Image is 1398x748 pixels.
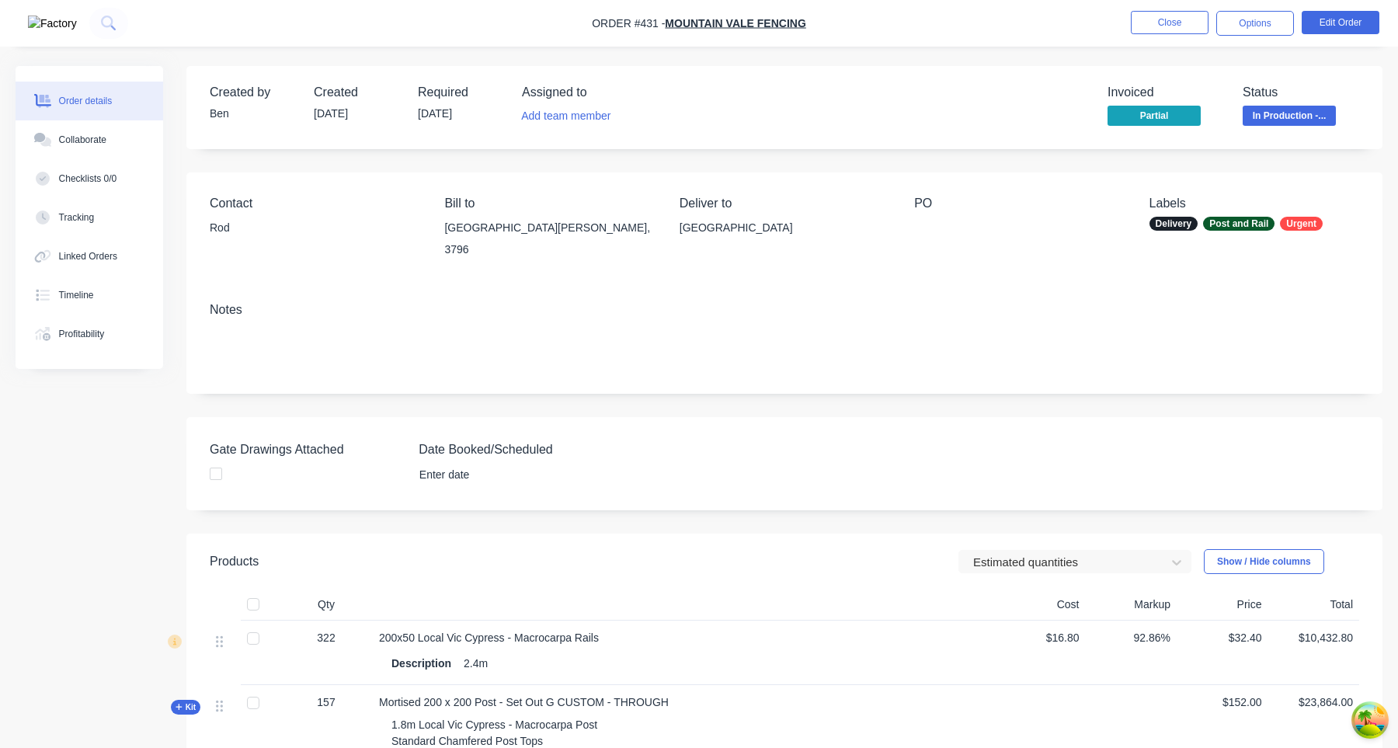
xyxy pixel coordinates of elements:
button: In Production -... [1243,106,1336,130]
div: Delivery [1149,217,1198,231]
span: In Production -... [1243,106,1336,125]
div: Bill to [444,196,654,210]
button: Show / Hide columns [1204,549,1324,574]
span: [DATE] [418,107,452,120]
div: 2.4m [457,652,494,675]
div: [GEOGRAPHIC_DATA][PERSON_NAME], 3796 [444,217,654,260]
span: Kit [176,701,196,713]
label: Gate Drawings Attached [210,440,404,459]
span: Mortised 200 x 200 Post - Set Out G CUSTOM - THROUGH [379,696,669,708]
span: $152.00 [1183,694,1262,711]
button: Edit Order [1302,11,1379,34]
div: [GEOGRAPHIC_DATA] [680,217,889,266]
label: Date Booked/Scheduled [419,440,613,459]
div: Description [391,652,457,675]
span: 1.8m Local Vic Cypress - Macrocarpa Post Standard Chamfered Post Tops [391,718,597,747]
div: Created by [210,85,295,99]
div: Linked Orders [59,249,117,263]
input: Enter date [409,463,602,486]
div: Status [1243,85,1359,99]
span: 157 [317,694,335,711]
div: PO [914,196,1124,210]
button: Order details [16,82,163,120]
button: Add team member [513,106,619,127]
div: Markup [1086,590,1177,621]
div: [GEOGRAPHIC_DATA][PERSON_NAME], 3796 [444,217,654,266]
div: Ben [210,106,295,122]
div: Rod [210,217,419,266]
div: Labels [1149,196,1359,210]
div: Price [1177,590,1268,621]
div: Products [210,552,259,571]
div: Post and Rail [1203,217,1275,231]
div: Rod [210,217,419,238]
button: Kit [171,700,200,715]
button: Add team member [522,106,619,127]
img: Factory [28,16,77,32]
div: Contact [210,196,419,210]
div: Deliver to [680,196,889,210]
div: Total [1268,590,1360,621]
div: Collaborate [59,133,106,147]
span: 322 [317,630,335,646]
button: Timeline [16,276,163,315]
div: Assigned to [522,85,677,99]
div: Tracking [59,210,95,224]
div: Urgent [1280,217,1323,231]
button: Profitability [16,315,163,353]
div: [GEOGRAPHIC_DATA] [680,217,889,238]
button: Collaborate [16,120,163,159]
span: $23,864.00 [1275,694,1354,711]
div: Timeline [59,288,94,302]
div: Cost [994,590,1086,621]
button: Open Tanstack query devtools [1355,705,1386,736]
div: Order details [59,94,113,108]
div: Checklists 0/0 [59,172,117,186]
div: Profitability [59,327,105,341]
span: 200x50 Local Vic Cypress - Macrocarpa Rails [379,631,599,644]
button: Checklists 0/0 [16,159,163,198]
button: Close [1131,11,1208,34]
div: Created [314,85,399,99]
span: $16.80 [1000,630,1080,646]
div: Required [418,85,503,99]
button: Tracking [16,198,163,237]
span: Partial [1108,106,1201,125]
button: Options [1216,11,1294,36]
span: 92.86% [1092,630,1171,646]
div: Notes [210,302,1359,317]
button: Linked Orders [16,237,163,276]
span: $10,432.80 [1275,630,1354,646]
span: $32.40 [1183,630,1262,646]
div: Qty [280,590,373,621]
span: [DATE] [314,107,348,120]
span: Order #431 - [592,17,665,30]
div: Invoiced [1108,85,1224,99]
a: Mountain Vale Fencing [665,17,805,30]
